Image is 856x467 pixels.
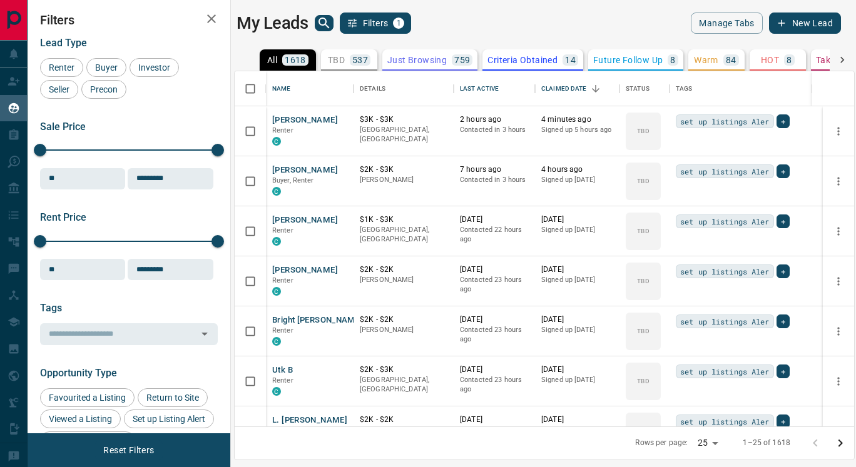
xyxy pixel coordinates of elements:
div: condos.ca [272,237,281,246]
span: + [781,115,785,128]
button: Manage Tabs [691,13,762,34]
div: Last Active [460,71,499,106]
p: $2K - $3K [360,164,447,175]
div: Last Active [454,71,535,106]
p: $1K - $3K [360,214,447,225]
span: + [781,415,785,428]
p: 759 [454,56,470,64]
p: Signed up [DATE] [541,175,613,185]
span: set up listings Aler [680,265,770,278]
button: more [829,122,848,141]
div: + [777,214,790,228]
span: Seller [44,84,74,94]
p: [DATE] [541,414,613,425]
p: 1–25 of 1618 [743,438,790,448]
p: 537 [352,56,368,64]
div: Buyer [86,58,126,77]
p: [PERSON_NAME] [360,325,447,335]
button: search button [315,15,334,31]
div: + [777,364,790,378]
div: + [777,414,790,428]
p: Warm [694,56,718,64]
p: 14 [565,56,576,64]
div: Favourited a Listing [40,388,135,407]
p: HOT [761,56,779,64]
span: Tags [40,302,62,314]
p: [DATE] [541,364,613,375]
div: Set up Listing Alert [124,409,214,428]
div: Tags [676,71,693,106]
span: Renter [44,63,79,73]
p: [DATE] [460,314,529,325]
button: Utk B [272,364,293,376]
div: 25 [693,434,723,452]
span: Renter [272,126,293,134]
div: condos.ca [272,137,281,146]
div: Seller [40,80,78,99]
p: TBD [637,376,649,386]
p: Signed up [DATE] [541,325,613,335]
button: Go to next page [828,431,853,456]
p: Contacted in 3 hours [460,175,529,185]
div: Precon [81,80,126,99]
button: [PERSON_NAME] [272,264,338,276]
span: Investor [134,63,175,73]
p: Contacted 23 hours ago [460,375,529,394]
div: Details [360,71,385,106]
span: Precon [86,84,122,94]
div: Renter [40,58,83,77]
p: Contacted in 3 hours [460,125,529,135]
p: $2K - $2K [360,314,447,325]
button: Sort [587,80,604,98]
span: set up listings Aler [680,165,770,178]
p: [GEOGRAPHIC_DATA], [GEOGRAPHIC_DATA] [360,375,447,394]
button: Open [196,325,213,343]
p: $2K - $2K [360,264,447,275]
span: + [781,165,785,178]
div: + [777,164,790,178]
div: Viewed a Listing [40,409,121,428]
button: more [829,372,848,391]
p: 8 [670,56,675,64]
span: Rent Price [40,211,86,223]
span: + [781,315,785,328]
div: Name [266,71,354,106]
span: 1 [394,19,403,28]
p: Signed up [DATE] [541,225,613,235]
div: condos.ca [272,287,281,296]
p: Criteria Obtained [487,56,558,64]
p: [PERSON_NAME] [360,175,447,185]
p: [GEOGRAPHIC_DATA], [GEOGRAPHIC_DATA] [360,225,447,244]
button: L. [PERSON_NAME] [272,414,347,426]
span: set up listings Aler [680,315,770,328]
p: TBD [637,176,649,186]
span: Set up Listing Alert [128,414,210,424]
p: TBD [637,126,649,136]
span: Renter [272,376,293,384]
p: 4 hours ago [541,164,613,175]
span: + [781,265,785,278]
button: Reset Filters [95,439,162,461]
p: TBD [637,276,649,286]
p: Contacted 23 hours ago [460,325,529,344]
p: TBD [637,326,649,336]
p: All [267,56,277,64]
div: condos.ca [272,187,281,196]
span: + [781,365,785,378]
div: + [777,114,790,128]
p: 84 [726,56,736,64]
span: Opportunity Type [40,367,117,379]
p: Markham [360,425,447,435]
span: Buyer, Renter [272,176,314,184]
span: Renter [272,326,293,334]
p: [DATE] [541,214,613,225]
p: Future Follow Up [593,56,663,64]
p: [GEOGRAPHIC_DATA], [GEOGRAPHIC_DATA] [360,125,447,144]
span: Favourited a Listing [44,393,130,403]
p: Rows per page: [635,438,688,448]
p: Signed up [DATE] [541,275,613,285]
p: 7 hours ago [460,164,529,175]
span: + [781,215,785,228]
button: more [829,222,848,241]
button: New Lead [769,13,841,34]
